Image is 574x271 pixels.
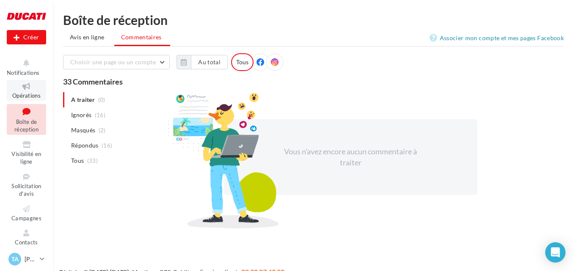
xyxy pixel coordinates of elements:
[14,118,39,133] span: Boîte de réception
[177,55,228,69] button: Au total
[430,33,564,43] a: Associer mon compte et mes pages Facebook
[7,203,46,223] a: Campagnes
[7,80,46,101] a: Opérations
[95,112,105,118] span: (16)
[231,53,254,71] div: Tous
[70,33,105,41] span: Avis en ligne
[191,55,228,69] button: Au total
[7,30,46,44] button: Créer
[87,157,98,164] span: (33)
[63,78,564,85] div: 33 Commentaires
[7,104,46,135] a: Boîte de réception
[11,255,19,263] span: TA
[70,58,156,66] span: Choisir une page ou un compte
[7,138,46,167] a: Visibilité en ligne
[11,151,41,165] span: Visibilité en ligne
[71,156,84,165] span: Tous
[278,146,423,168] div: Vous n'avez encore aucun commentaire à traiter
[11,215,41,222] span: Campagnes
[7,30,46,44] div: Nouvelle campagne
[7,251,46,267] a: TA [PERSON_NAME]
[11,183,41,197] span: Sollicitation d'avis
[63,14,564,26] div: Boîte de réception
[63,55,170,69] button: Choisir une page ou un compte
[71,111,91,119] span: Ignorés
[7,170,46,199] a: Sollicitation d'avis
[15,239,38,246] span: Contacts
[99,127,106,134] span: (2)
[7,69,39,76] span: Notifications
[71,141,99,150] span: Répondus
[545,242,566,263] div: Open Intercom Messenger
[7,227,46,247] a: Contacts
[12,92,41,99] span: Opérations
[71,126,95,134] span: Masqués
[102,142,112,149] span: (16)
[25,255,36,263] p: [PERSON_NAME]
